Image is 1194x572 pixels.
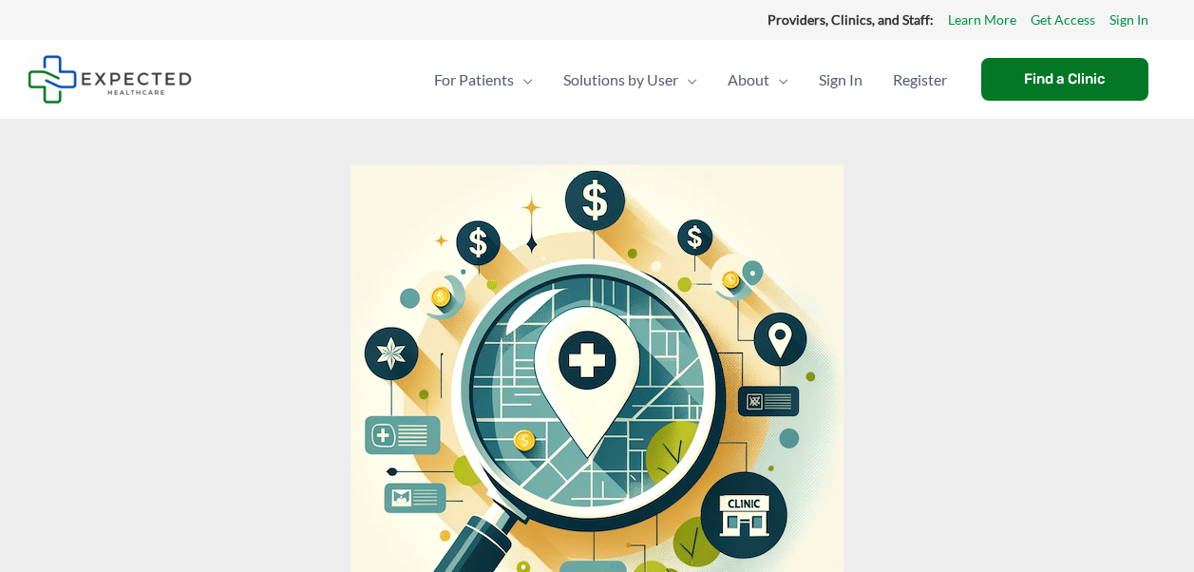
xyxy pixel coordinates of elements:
[434,47,514,113] span: For Patients
[768,11,934,28] strong: Providers, Clinics, and Staff:
[563,47,678,113] span: Solutions by User
[819,47,862,113] span: Sign In
[728,47,769,113] span: About
[548,47,712,113] a: Solutions by UserMenu Toggle
[878,47,962,113] a: Register
[419,47,548,113] a: For PatientsMenu Toggle
[712,47,804,113] a: AboutMenu Toggle
[678,47,697,113] span: Menu Toggle
[948,8,1016,32] a: Learn More
[769,47,788,113] span: Menu Toggle
[28,55,192,104] img: Expected Healthcare Logo - side, dark font, small
[514,47,533,113] span: Menu Toggle
[1031,8,1095,32] a: Get Access
[981,58,1148,101] a: Find a Clinic
[419,47,962,113] nav: Primary Site Navigation
[1109,8,1148,32] a: Sign In
[804,47,878,113] a: Sign In
[893,47,947,113] span: Register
